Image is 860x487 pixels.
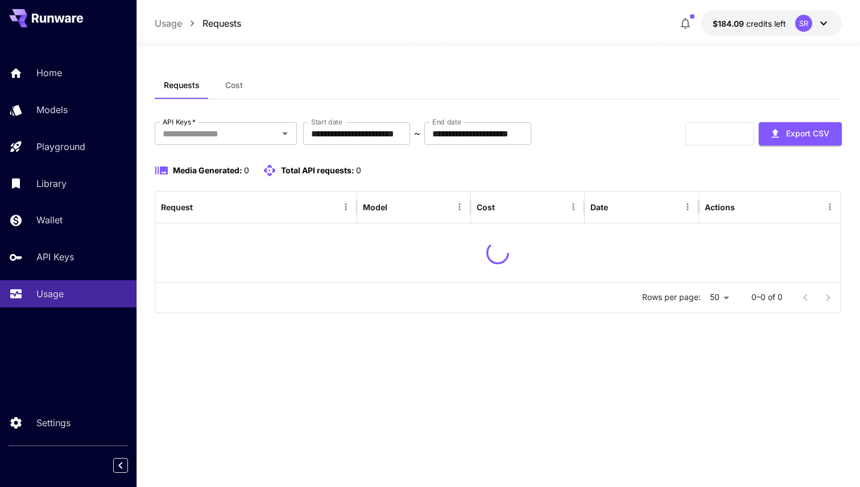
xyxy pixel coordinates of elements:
[311,117,342,127] label: Start date
[36,250,74,264] p: API Keys
[751,292,783,303] p: 0–0 of 0
[163,117,196,127] label: API Keys
[31,66,40,75] img: tab_domain_overview_orange.svg
[701,10,842,36] button: $184.09266SR
[173,165,242,175] span: Media Generated:
[388,199,404,215] button: Sort
[363,202,387,212] div: Model
[164,80,200,90] span: Requests
[356,165,361,175] span: 0
[759,122,842,145] button: Export CSV
[18,30,27,39] img: website_grey.svg
[18,18,27,27] img: logo_orange.svg
[713,18,786,30] div: $184.09266
[32,18,56,27] div: v 4.0.25
[36,103,68,116] p: Models
[705,202,735,212] div: Actions
[277,126,293,141] button: Open
[642,292,701,303] p: Rows per page:
[477,202,495,212] div: Cost
[155,16,182,30] a: Usage
[746,19,786,28] span: credits left
[122,455,137,476] div: Collapse sidebar
[795,15,812,32] div: SR
[36,66,62,80] p: Home
[36,140,85,153] p: Playground
[43,67,102,74] div: Domain Overview
[161,202,193,212] div: Request
[36,416,71,430] p: Settings
[609,199,625,215] button: Sort
[281,165,354,175] span: Total API requests:
[338,199,354,215] button: Menu
[822,199,838,215] button: Menu
[113,458,128,473] button: Collapse sidebar
[565,199,581,215] button: Menu
[414,127,420,140] p: ~
[680,199,696,215] button: Menu
[36,177,67,190] p: Library
[155,16,241,30] nav: breadcrumb
[713,19,746,28] span: $184.09
[590,202,608,212] div: Date
[452,199,468,215] button: Menu
[202,16,241,30] a: Requests
[432,117,461,127] label: End date
[225,80,243,90] span: Cost
[496,199,512,215] button: Sort
[705,289,733,306] div: 50
[113,66,122,75] img: tab_keywords_by_traffic_grey.svg
[36,287,64,301] p: Usage
[36,213,63,227] p: Wallet
[30,30,81,39] div: Domain: [URL]
[126,67,192,74] div: Keywords by Traffic
[194,199,210,215] button: Sort
[244,165,249,175] span: 0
